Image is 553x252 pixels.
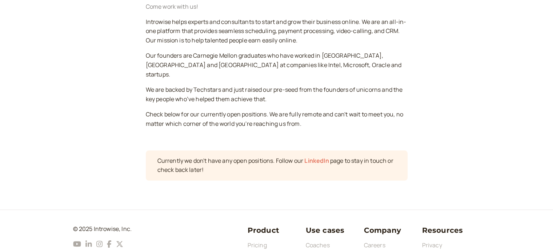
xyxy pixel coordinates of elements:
[422,224,480,236] h3: Resources
[364,224,422,236] h3: Company
[146,110,408,129] p: Check below for our currently open positions. We are fully remote and can't wait to meet you, no ...
[146,51,408,79] p: Our founders are Carnegie Mellon graduates who have worked in [GEOGRAPHIC_DATA], [GEOGRAPHIC_DATA...
[306,224,364,236] h3: Use cases
[422,241,442,249] a: Privacy
[248,224,306,236] h3: Product
[146,150,408,181] div: Currently we don't have any open positions. Follow our page to stay in touch or check back later!
[146,17,408,46] p: Introwise helps experts and consultants to start and grow their business online. We are an all-in...
[248,241,267,249] a: Pricing
[306,241,330,249] a: Coaches
[146,85,408,104] p: We are backed by Techstars and just raised our pre-seed from the founders of unicorns and the key...
[73,224,240,234] div: © 2025 Introwise, Inc.
[146,2,408,12] div: Come work with us!
[364,241,385,249] a: Careers
[304,157,329,165] a: LinkedIn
